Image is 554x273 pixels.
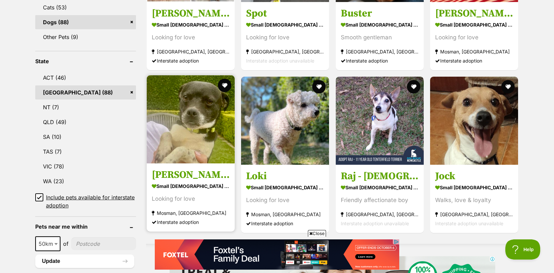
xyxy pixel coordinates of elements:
button: favourite [407,80,420,93]
strong: [GEOGRAPHIC_DATA], [GEOGRAPHIC_DATA] [435,210,513,219]
strong: Mosman, [GEOGRAPHIC_DATA] [246,210,324,219]
span: of [63,240,68,248]
img: Jock - Jack Russell Terrier Dog [430,77,518,165]
button: Update [35,255,134,268]
a: [PERSON_NAME] small [DEMOGRAPHIC_DATA] Dog Looking for love Mosman, [GEOGRAPHIC_DATA] Interstate ... [147,163,235,232]
span: 50km [35,236,60,251]
h3: [PERSON_NAME] [152,7,230,20]
div: Interstate adoption [246,219,324,228]
button: favourite [313,80,326,93]
div: Smooth gentleman [341,33,419,42]
div: Looking for love [152,33,230,42]
a: QLD (49) [35,115,136,129]
h3: Raj - [DEMOGRAPHIC_DATA] Tenterfield Terrier [341,170,419,183]
a: Jock small [DEMOGRAPHIC_DATA] Dog Walks, love & loyalty [GEOGRAPHIC_DATA], [GEOGRAPHIC_DATA] Inte... [430,165,518,233]
strong: small [DEMOGRAPHIC_DATA] Dog [341,20,419,30]
a: [PERSON_NAME] small [DEMOGRAPHIC_DATA] Dog Looking for love [GEOGRAPHIC_DATA], [GEOGRAPHIC_DATA] ... [147,2,235,70]
a: VIC (78) [35,159,136,173]
a: Dogs (88) [35,15,136,29]
a: NT (7) [35,100,136,114]
span: Close [308,230,326,237]
span: Include pets available for interstate adoption [46,193,136,209]
div: Interstate adoption [435,56,513,65]
strong: small [DEMOGRAPHIC_DATA] Dog [246,183,324,192]
button: favourite [218,79,231,92]
header: State [35,58,136,64]
h3: Loki [246,170,324,183]
header: Pets near me within [35,224,136,230]
div: Looking for love [246,33,324,42]
strong: [GEOGRAPHIC_DATA], [GEOGRAPHIC_DATA] [341,47,419,56]
a: SA (10) [35,130,136,144]
img: Marco - Mixed breed Dog [147,75,235,163]
a: WA (23) [35,174,136,188]
div: Looking for love [152,194,230,203]
button: favourite [501,80,515,93]
strong: small [DEMOGRAPHIC_DATA] Dog [246,20,324,30]
h3: Spot [246,7,324,20]
span: Interstate adoption unavailable [341,221,409,226]
strong: small [DEMOGRAPHIC_DATA] Dog [152,20,230,30]
iframe: Help Scout Beacon - Open [505,239,541,260]
a: ACT (46) [35,71,136,85]
div: Interstate adoption [152,56,230,65]
strong: small [DEMOGRAPHIC_DATA] Dog [152,181,230,191]
img: Loki - Bichon Frise Dog [241,77,329,165]
strong: Mosman, [GEOGRAPHIC_DATA] [152,208,230,218]
strong: small [DEMOGRAPHIC_DATA] Dog [341,183,419,192]
h3: Buster [341,7,419,20]
div: Walks, love & loyalty [435,196,513,205]
img: Raj - 11 Year Old Tenterfield Terrier - Tenterfield Terrier Dog [336,77,424,165]
div: Friendly affectionate boy [341,196,419,205]
span: 50km [36,239,60,248]
strong: [GEOGRAPHIC_DATA], [GEOGRAPHIC_DATA] [341,210,419,219]
span: Interstate adoption unavailable [246,58,314,64]
strong: [GEOGRAPHIC_DATA], [GEOGRAPHIC_DATA] [246,47,324,56]
span: Interstate adoption unavailable [435,221,503,226]
a: [PERSON_NAME] small [DEMOGRAPHIC_DATA] Dog Looking for love Mosman, [GEOGRAPHIC_DATA] Interstate ... [430,2,518,70]
div: Looking for love [246,196,324,205]
a: TAS (7) [35,145,136,159]
a: Raj - [DEMOGRAPHIC_DATA] Tenterfield Terrier small [DEMOGRAPHIC_DATA] Dog Friendly affectionate b... [336,165,424,233]
strong: small [DEMOGRAPHIC_DATA] Dog [435,183,513,192]
iframe: Advertisement [155,239,399,270]
div: Interstate adoption [152,218,230,227]
h3: Jock [435,170,513,183]
h3: [PERSON_NAME] [435,7,513,20]
a: Include pets available for interstate adoption [35,193,136,209]
a: Cats (53) [35,0,136,14]
div: Interstate adoption [341,56,419,65]
strong: small [DEMOGRAPHIC_DATA] Dog [435,20,513,30]
strong: [GEOGRAPHIC_DATA], [GEOGRAPHIC_DATA] [152,47,230,56]
strong: Mosman, [GEOGRAPHIC_DATA] [435,47,513,56]
a: Buster small [DEMOGRAPHIC_DATA] Dog Smooth gentleman [GEOGRAPHIC_DATA], [GEOGRAPHIC_DATA] Interst... [336,2,424,70]
a: [GEOGRAPHIC_DATA] (88) [35,85,136,100]
a: Other Pets (9) [35,30,136,44]
a: Spot small [DEMOGRAPHIC_DATA] Dog Looking for love [GEOGRAPHIC_DATA], [GEOGRAPHIC_DATA] Interstat... [241,2,329,70]
a: Loki small [DEMOGRAPHIC_DATA] Dog Looking for love Mosman, [GEOGRAPHIC_DATA] Interstate adoption [241,165,329,233]
h3: [PERSON_NAME] [152,168,230,181]
input: postcode [71,237,136,250]
div: Looking for love [435,33,513,42]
